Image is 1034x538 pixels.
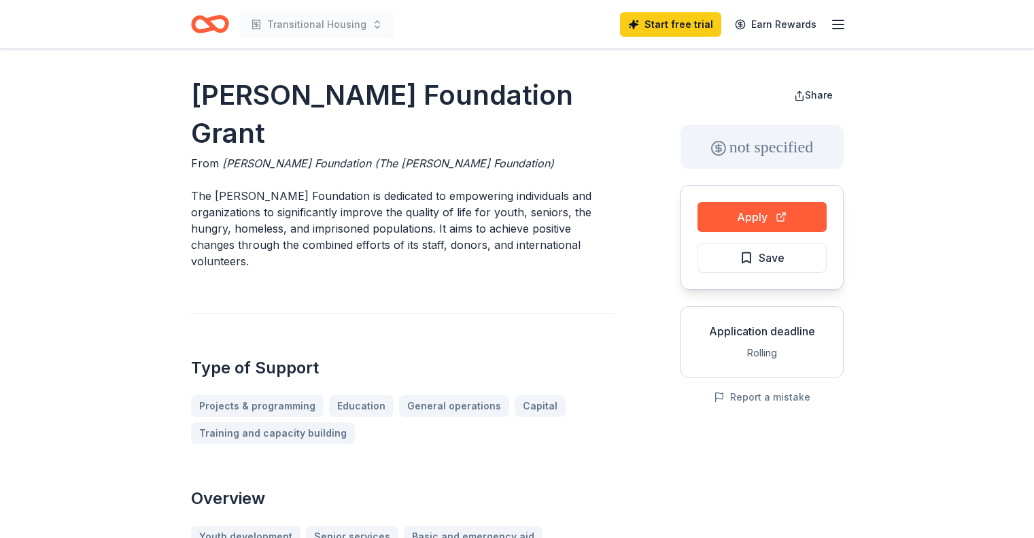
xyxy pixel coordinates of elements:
a: Start free trial [620,12,721,37]
h1: [PERSON_NAME] Foundation Grant [191,76,615,152]
button: Apply [697,202,827,232]
button: Transitional Housing [240,11,394,38]
a: Home [191,8,229,40]
span: Transitional Housing [267,16,366,33]
div: not specified [680,125,844,169]
span: [PERSON_NAME] Foundation (The [PERSON_NAME] Foundation) [222,156,554,170]
button: Share [783,82,844,109]
a: Education [329,395,394,417]
a: Training and capacity building [191,422,355,444]
button: Save [697,243,827,273]
span: Share [805,89,833,101]
a: General operations [399,395,509,417]
h2: Type of Support [191,357,615,379]
span: Save [759,249,785,267]
div: From [191,155,615,171]
p: The [PERSON_NAME] Foundation is dedicated to empowering individuals and organizations to signific... [191,188,615,269]
div: Rolling [692,345,832,361]
a: Capital [515,395,566,417]
a: Projects & programming [191,395,324,417]
button: Report a mistake [714,389,810,405]
a: Earn Rewards [727,12,825,37]
h2: Overview [191,488,615,509]
div: Application deadline [692,323,832,339]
